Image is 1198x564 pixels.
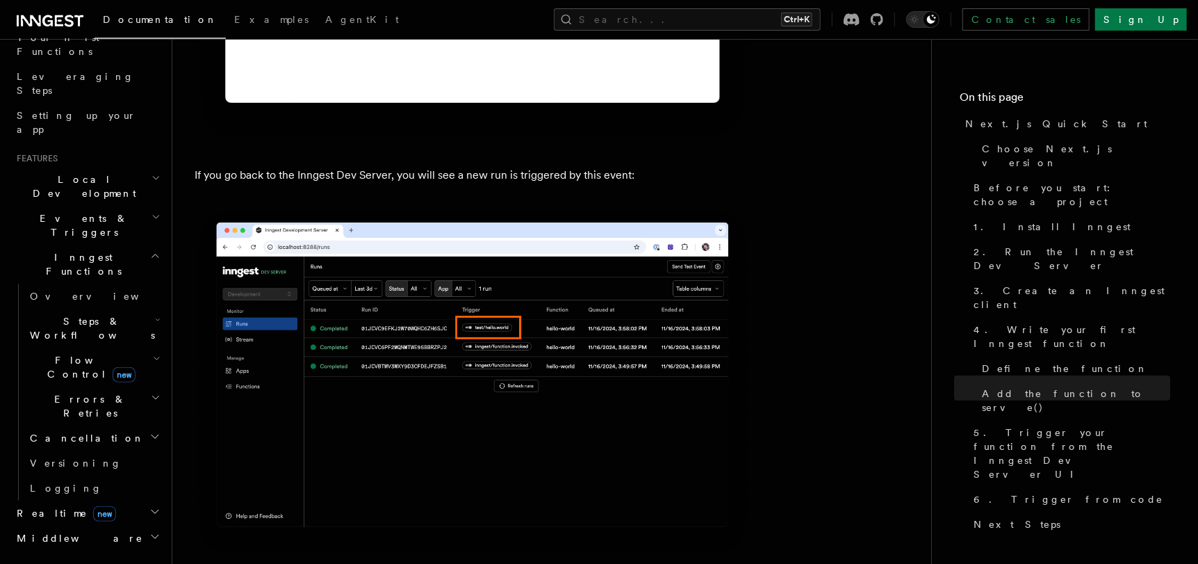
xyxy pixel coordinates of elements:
[317,4,407,38] a: AgentKit
[24,431,145,445] span: Cancellation
[968,278,1170,317] a: 3. Create an Inngest client
[554,8,821,31] button: Search...Ctrl+K
[976,381,1170,420] a: Add the function to serve()
[968,420,1170,487] a: 5. Trigger your function from the Inngest Dev Server UI
[11,64,163,103] a: Leveraging Steps
[11,284,163,501] div: Inngest Functions
[968,214,1170,239] a: 1. Install Inngest
[325,14,399,25] span: AgentKit
[974,181,1170,209] span: Before you start: choose a project
[24,426,163,451] button: Cancellation
[974,220,1131,234] span: 1. Install Inngest
[906,11,939,28] button: Toggle dark mode
[982,387,1170,414] span: Add the function to serve()
[24,353,153,381] span: Flow Control
[24,348,163,387] button: Flow Controlnew
[24,314,155,342] span: Steps & Workflows
[30,483,102,494] span: Logging
[11,103,163,142] a: Setting up your app
[11,153,58,164] span: Features
[968,487,1170,512] a: 6. Trigger from code
[982,362,1148,376] span: Define the function
[974,284,1170,312] span: 3. Create an Inngest client
[976,356,1170,381] a: Define the function
[195,166,750,185] p: If you go back to the Inngest Dev Server, you will see a new run is triggered by this event:
[11,211,151,239] span: Events & Triggers
[976,136,1170,175] a: Choose Next.js version
[24,476,163,501] a: Logging
[11,531,143,545] span: Middleware
[968,175,1170,214] a: Before you start: choose a project
[960,111,1170,136] a: Next.js Quick Start
[974,517,1060,531] span: Next Steps
[11,25,163,64] a: Your first Functions
[968,512,1170,537] a: Next Steps
[974,245,1170,273] span: 2. Run the Inngest Dev Server
[24,284,163,309] a: Overview
[962,8,1090,31] a: Contact sales
[960,89,1170,111] h4: On this page
[113,367,136,382] span: new
[11,501,163,526] button: Realtimenew
[11,250,150,278] span: Inngest Functions
[968,317,1170,356] a: 4. Write your first Inngest function
[95,4,226,39] a: Documentation
[195,207,750,556] img: Inngest Dev Server web interface's runs tab with a third run triggered by the 'test/hello.world' ...
[974,492,1163,506] span: 6. Trigger from code
[965,117,1147,131] span: Next.js Quick Start
[103,14,218,25] span: Documentation
[11,206,163,245] button: Events & Triggers
[17,110,136,135] span: Setting up your app
[968,239,1170,278] a: 2. Run the Inngest Dev Server
[11,506,116,520] span: Realtime
[226,4,317,38] a: Examples
[93,506,116,522] span: new
[11,245,163,284] button: Inngest Functions
[781,13,812,26] kbd: Ctrl+K
[17,71,134,96] span: Leveraging Steps
[30,458,122,469] span: Versioning
[24,451,163,476] a: Versioning
[11,172,151,200] span: Local Development
[234,14,309,25] span: Examples
[982,142,1170,170] span: Choose Next.js version
[1095,8,1187,31] a: Sign Up
[24,392,151,420] span: Errors & Retries
[30,291,173,302] span: Overview
[11,526,163,551] button: Middleware
[24,309,163,348] button: Steps & Workflows
[974,323,1170,351] span: 4. Write your first Inngest function
[24,387,163,426] button: Errors & Retries
[974,426,1170,481] span: 5. Trigger your function from the Inngest Dev Server UI
[11,167,163,206] button: Local Development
